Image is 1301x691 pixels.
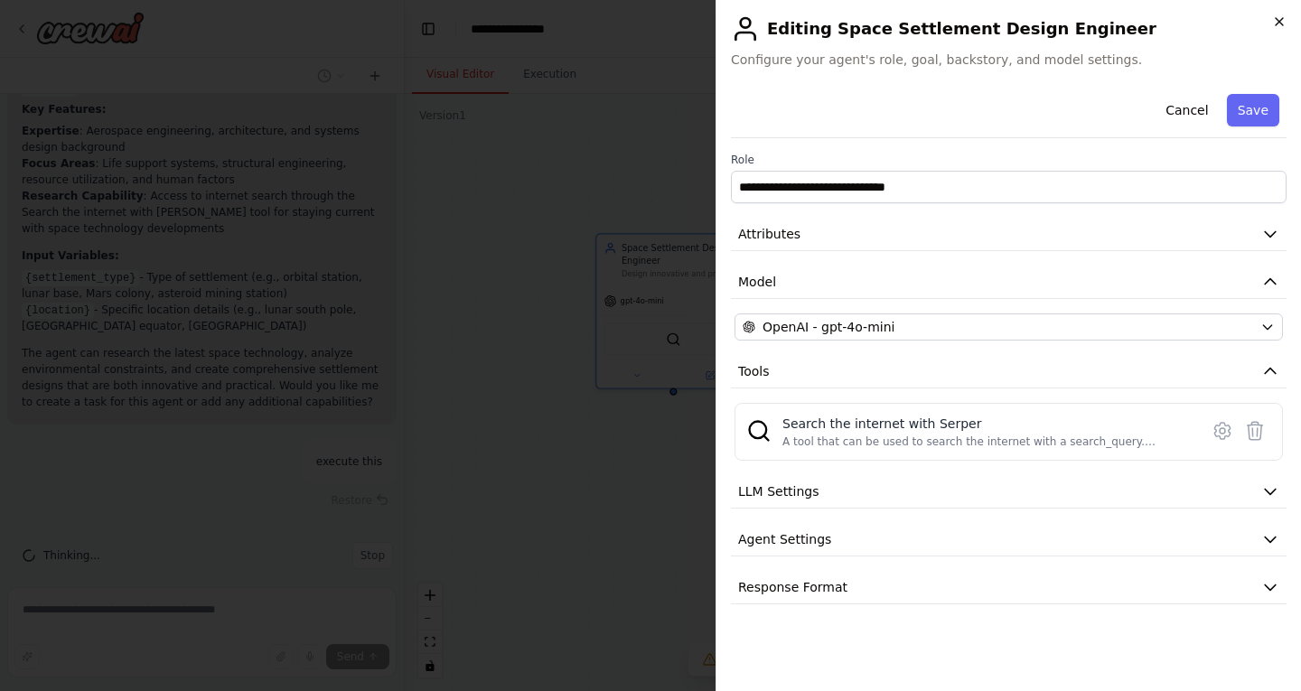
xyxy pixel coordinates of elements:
[738,530,831,548] span: Agent Settings
[1227,94,1279,126] button: Save
[735,313,1283,341] button: OpenAI - gpt-4o-mini
[731,153,1287,167] label: Role
[731,523,1287,556] button: Agent Settings
[731,475,1287,509] button: LLM Settings
[1206,415,1239,447] button: Configure tool
[731,51,1287,69] span: Configure your agent's role, goal, backstory, and model settings.
[738,273,776,291] span: Model
[738,362,770,380] span: Tools
[738,482,819,500] span: LLM Settings
[731,14,1287,43] h2: Editing Space Settlement Design Engineer
[738,578,847,596] span: Response Format
[731,355,1287,388] button: Tools
[782,415,1188,433] div: Search the internet with Serper
[731,266,1287,299] button: Model
[731,571,1287,604] button: Response Format
[782,434,1188,449] div: A tool that can be used to search the internet with a search_query. Supports different search typ...
[746,418,772,444] img: SerperDevTool
[731,218,1287,251] button: Attributes
[738,225,800,243] span: Attributes
[1239,415,1271,447] button: Delete tool
[1155,94,1219,126] button: Cancel
[763,318,894,336] span: OpenAI - gpt-4o-mini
